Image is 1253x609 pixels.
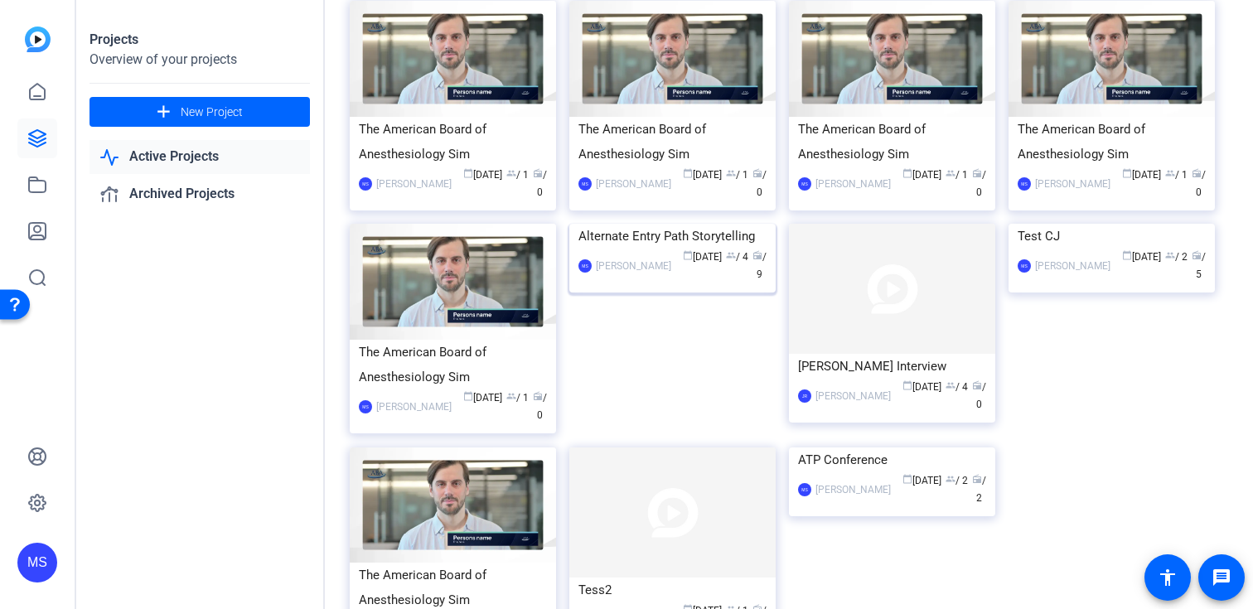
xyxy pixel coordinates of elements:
[683,250,693,260] span: calendar_today
[359,340,547,389] div: The American Board of Anesthesiology Sim
[578,259,592,273] div: MS
[359,400,372,413] div: MS
[752,251,767,280] span: / 9
[752,168,762,178] span: radio
[752,169,767,198] span: / 0
[578,224,767,249] div: Alternate Entry Path Storytelling
[89,30,310,50] div: Projects
[89,50,310,70] div: Overview of your projects
[946,380,955,390] span: group
[798,354,986,379] div: [PERSON_NAME] Interview
[902,381,941,393] span: [DATE]
[533,392,547,421] span: / 0
[798,117,986,167] div: The American Board of Anesthesiology Sim
[946,475,968,486] span: / 2
[726,250,736,260] span: group
[463,392,502,404] span: [DATE]
[89,177,310,211] a: Archived Projects
[1018,117,1206,167] div: The American Board of Anesthesiology Sim
[578,117,767,167] div: The American Board of Anesthesiology Sim
[1158,568,1178,587] mat-icon: accessibility
[25,27,51,52] img: blue-gradient.svg
[726,169,748,181] span: / 1
[683,169,722,181] span: [DATE]
[902,474,912,484] span: calendar_today
[506,168,516,178] span: group
[726,168,736,178] span: group
[1165,169,1188,181] span: / 1
[533,391,543,401] span: radio
[17,543,57,582] div: MS
[972,475,986,504] span: / 2
[902,475,941,486] span: [DATE]
[798,447,986,472] div: ATP Conference
[946,381,968,393] span: / 4
[798,177,811,191] div: MS
[578,177,592,191] div: MS
[683,251,722,263] span: [DATE]
[1192,169,1206,198] span: / 0
[972,168,982,178] span: radio
[1018,259,1031,273] div: MS
[506,392,529,404] span: / 1
[596,258,671,274] div: [PERSON_NAME]
[972,381,986,410] span: / 0
[463,168,473,178] span: calendar_today
[376,399,452,415] div: [PERSON_NAME]
[89,97,310,127] button: New Project
[726,251,748,263] span: / 4
[1165,251,1188,263] span: / 2
[596,176,671,192] div: [PERSON_NAME]
[153,102,174,123] mat-icon: add
[1035,176,1110,192] div: [PERSON_NAME]
[752,250,762,260] span: radio
[359,117,547,167] div: The American Board of Anesthesiology Sim
[1018,224,1206,249] div: Test CJ
[1122,169,1161,181] span: [DATE]
[1035,258,1110,274] div: [PERSON_NAME]
[815,481,891,498] div: [PERSON_NAME]
[463,169,502,181] span: [DATE]
[89,140,310,174] a: Active Projects
[902,380,912,390] span: calendar_today
[533,168,543,178] span: radio
[798,389,811,403] div: JR
[1192,250,1202,260] span: radio
[972,169,986,198] span: / 0
[1122,250,1132,260] span: calendar_today
[181,104,243,121] span: New Project
[463,391,473,401] span: calendar_today
[506,391,516,401] span: group
[1192,251,1206,280] span: / 5
[683,168,693,178] span: calendar_today
[946,474,955,484] span: group
[578,578,767,602] div: Tess2
[1192,168,1202,178] span: radio
[1122,251,1161,263] span: [DATE]
[1122,168,1132,178] span: calendar_today
[815,388,891,404] div: [PERSON_NAME]
[1165,168,1175,178] span: group
[798,483,811,496] div: MS
[815,176,891,192] div: [PERSON_NAME]
[902,168,912,178] span: calendar_today
[533,169,547,198] span: / 0
[506,169,529,181] span: / 1
[902,169,941,181] span: [DATE]
[1018,177,1031,191] div: MS
[359,177,372,191] div: MS
[376,176,452,192] div: [PERSON_NAME]
[946,169,968,181] span: / 1
[1165,250,1175,260] span: group
[972,380,982,390] span: radio
[1212,568,1231,587] mat-icon: message
[946,168,955,178] span: group
[972,474,982,484] span: radio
